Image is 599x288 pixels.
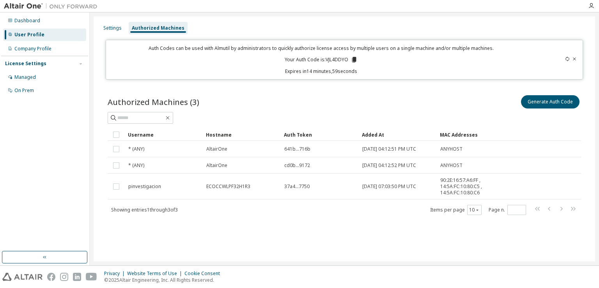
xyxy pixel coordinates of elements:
[440,177,499,196] span: 90:2E:16:57:A6:FF , 14:5A:FC:10:80:C5 , 14:5A:FC:10:80:C6
[440,128,499,141] div: MAC Addresses
[14,46,51,52] div: Company Profile
[104,277,225,283] p: © 2025 Altair Engineering, Inc. All Rights Reserved.
[2,273,43,281] img: altair_logo.svg
[60,273,68,281] img: instagram.svg
[111,68,531,75] p: Expires in 14 minutes, 59 seconds
[86,273,97,281] img: youtube.svg
[128,162,144,169] span: * (ANY)
[47,273,55,281] img: facebook.svg
[284,162,310,169] span: cd0b...9172
[440,162,463,169] span: ANYHOST
[103,25,122,31] div: Settings
[4,2,101,10] img: Altair One
[489,205,526,215] span: Page n.
[206,162,227,169] span: AltairOne
[285,56,358,63] p: Your Auth Code is: VJL4DDYO
[469,207,480,213] button: 10
[14,32,44,38] div: User Profile
[284,146,310,152] span: 641b...716b
[5,60,46,67] div: License Settings
[104,270,127,277] div: Privacy
[14,87,34,94] div: On Prem
[362,162,416,169] span: [DATE] 04:12:52 PM UTC
[440,146,463,152] span: ANYHOST
[206,146,227,152] span: AltairOne
[128,183,161,190] span: pinvestigacion
[14,74,36,80] div: Managed
[362,128,434,141] div: Added At
[132,25,184,31] div: Authorized Machines
[128,146,144,152] span: * (ANY)
[73,273,81,281] img: linkedin.svg
[362,146,416,152] span: [DATE] 04:12:51 PM UTC
[184,270,225,277] div: Cookie Consent
[111,45,531,52] p: Auth Codes can be used with Almutil by administrators to quickly authorize license access by mult...
[430,205,482,215] span: Items per page
[111,206,178,213] span: Showing entries 1 through 3 of 3
[128,128,200,141] div: Username
[362,183,416,190] span: [DATE] 07:03:50 PM UTC
[521,95,580,108] button: Generate Auth Code
[284,183,310,190] span: 37a4...7750
[127,270,184,277] div: Website Terms of Use
[108,96,199,107] span: Authorized Machines (3)
[206,183,250,190] span: ECOCCWLPF32H1R3
[284,128,356,141] div: Auth Token
[206,128,278,141] div: Hostname
[14,18,40,24] div: Dashboard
